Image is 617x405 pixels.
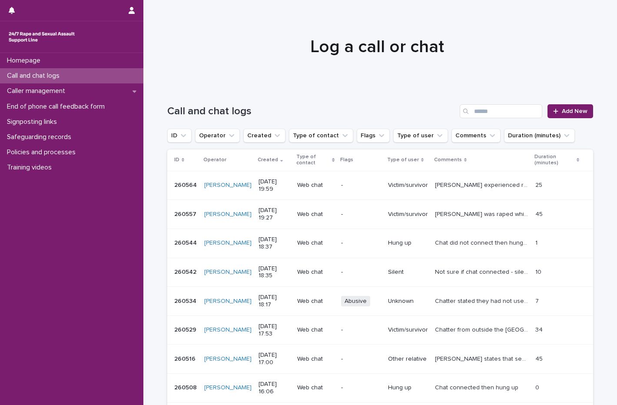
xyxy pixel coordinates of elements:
p: 260544 [174,238,199,247]
p: Chatter from outside the UK. Jess experienced sexual assault by their ex-boyfriend. We discussed ... [435,325,531,334]
p: Victim/survivor [388,182,428,189]
a: [PERSON_NAME] [204,269,252,276]
a: Add New [547,104,593,118]
p: Hung up [388,384,428,392]
p: Comments [434,155,462,165]
p: ID [174,155,179,165]
p: Web chat [297,298,334,305]
p: [DATE] 19:59 [259,178,290,193]
p: 34 [535,325,544,334]
input: Search [460,104,542,118]
tr: 260508260508 [PERSON_NAME] [DATE] 16:06Web chat-Hung upChat connected then hung upChat connected ... [167,373,593,402]
p: [DATE] 17:53 [259,323,290,338]
p: Type of contact [296,152,330,168]
p: Web chat [297,355,334,363]
p: [DATE] 19:27 [259,207,290,222]
p: Silent [388,269,428,276]
p: Chat connected then hung up [435,382,520,392]
p: 25 [535,180,544,189]
p: 260542 [174,267,198,276]
p: [DATE] 16:06 [259,381,290,395]
p: Web chat [297,182,334,189]
p: 260534 [174,296,198,305]
p: - [341,326,381,334]
p: Flags [340,155,353,165]
p: 0 [535,382,541,392]
p: - [341,239,381,247]
p: - [341,384,381,392]
p: Type of user [387,155,419,165]
button: ID [167,129,192,143]
tr: 260564260564 [PERSON_NAME] [DATE] 19:59Web chat-Victim/survivor[PERSON_NAME] experienced rape by ... [167,171,593,200]
p: - [341,211,381,218]
p: Web chat [297,384,334,392]
a: [PERSON_NAME] [204,384,252,392]
p: Victim/survivor [388,211,428,218]
p: - [341,355,381,363]
p: Victim/survivor [388,326,428,334]
button: Flags [357,129,390,143]
button: Created [243,129,285,143]
p: 10 [535,267,543,276]
p: Samantha was raped whilst working as a sex worker. We discussed legal definitions and her feeling... [435,209,531,218]
p: [DATE] 18:17 [259,294,290,309]
p: 260557 [174,209,198,218]
a: [PERSON_NAME] [204,182,252,189]
p: Training videos [3,163,59,172]
p: Chat did not connect then hung up [435,238,531,247]
a: [PERSON_NAME] [204,298,252,305]
p: [DATE] 18:35 [259,265,290,280]
p: Hannah experienced rape by her ex-husband. We discussed the continuing emotional impact of this, ... [435,180,531,189]
a: [PERSON_NAME] [204,239,252,247]
p: - [341,269,381,276]
p: 45 [535,354,544,363]
p: Web chat [297,326,334,334]
p: Hung up [388,239,428,247]
p: End of phone call feedback form [3,103,112,111]
button: Type of contact [289,129,353,143]
a: [PERSON_NAME] [204,211,252,218]
p: Other relative [388,355,428,363]
p: - [341,182,381,189]
button: Type of user [393,129,448,143]
p: Web chat [297,211,334,218]
p: 45 [535,209,544,218]
img: rhQMoQhaT3yELyF149Cw [7,28,76,46]
p: 260516 [174,354,197,363]
p: Harriet states that several of her family members have experienced sexual violence. We talked abo... [435,354,531,363]
p: Call and chat logs [3,72,66,80]
tr: 260529260529 [PERSON_NAME] [DATE] 17:53Web chat-Victim/survivorChatter from outside the [GEOGRAPH... [167,315,593,345]
p: Created [258,155,278,165]
p: Duration (minutes) [534,152,574,168]
button: Comments [451,129,501,143]
span: Add New [562,108,587,114]
p: Safeguarding records [3,133,78,141]
p: Policies and processes [3,148,83,156]
p: Operator [203,155,226,165]
a: [PERSON_NAME] [204,326,252,334]
p: 1 [535,238,539,247]
p: 260529 [174,325,198,334]
p: 260564 [174,180,199,189]
h1: Call and chat logs [167,105,456,118]
tr: 260557260557 [PERSON_NAME] [DATE] 19:27Web chat-Victim/survivor[PERSON_NAME] was raped whilst wor... [167,200,593,229]
tr: 260542260542 [PERSON_NAME] [DATE] 18:35Web chat-SilentNot sure if chat connected - silent for 10 ... [167,258,593,287]
p: 7 [535,296,541,305]
p: Web chat [297,239,334,247]
p: Unknown [388,298,428,305]
p: Homepage [3,56,47,65]
a: [PERSON_NAME] [204,355,252,363]
p: 260508 [174,382,199,392]
button: Operator [195,129,240,143]
span: Abusive [341,296,370,307]
p: Caller management [3,87,72,95]
p: Web chat [297,269,334,276]
p: Chatter stated they had not used the service before and opened with "canyouhlepben". They stated ... [435,296,531,305]
p: Signposting links [3,118,64,126]
tr: 260544260544 [PERSON_NAME] [DATE] 18:37Web chat-Hung upChat did not connect then hung upChat did ... [167,229,593,258]
tr: 260516260516 [PERSON_NAME] [DATE] 17:00Web chat-Other relative[PERSON_NAME] states that several o... [167,345,593,374]
h1: Log a call or chat [164,37,590,57]
p: Not sure if chat connected - silent for 10 mins then ended by visitor [435,267,531,276]
button: Duration (minutes) [504,129,575,143]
